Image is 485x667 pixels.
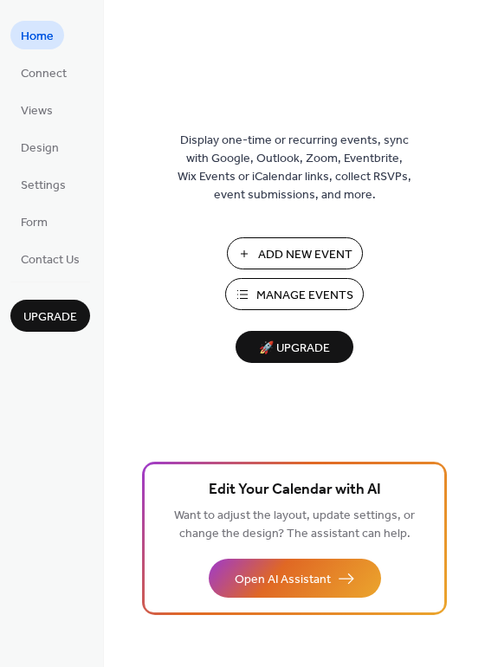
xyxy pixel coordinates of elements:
[10,21,64,49] a: Home
[21,214,48,232] span: Form
[227,237,363,269] button: Add New Event
[209,559,381,598] button: Open AI Assistant
[21,139,59,158] span: Design
[246,337,343,360] span: 🚀 Upgrade
[209,478,381,502] span: Edit Your Calendar with AI
[21,177,66,195] span: Settings
[21,65,67,83] span: Connect
[10,95,63,124] a: Views
[256,287,353,305] span: Manage Events
[21,102,53,120] span: Views
[236,331,353,363] button: 🚀 Upgrade
[258,246,352,264] span: Add New Event
[174,504,415,546] span: Want to adjust the layout, update settings, or change the design? The assistant can help.
[10,58,77,87] a: Connect
[10,207,58,236] a: Form
[21,251,80,269] span: Contact Us
[10,300,90,332] button: Upgrade
[10,170,76,198] a: Settings
[235,571,331,589] span: Open AI Assistant
[10,244,90,273] a: Contact Us
[225,278,364,310] button: Manage Events
[178,132,411,204] span: Display one-time or recurring events, sync with Google, Outlook, Zoom, Eventbrite, Wix Events or ...
[23,308,77,327] span: Upgrade
[10,133,69,161] a: Design
[21,28,54,46] span: Home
